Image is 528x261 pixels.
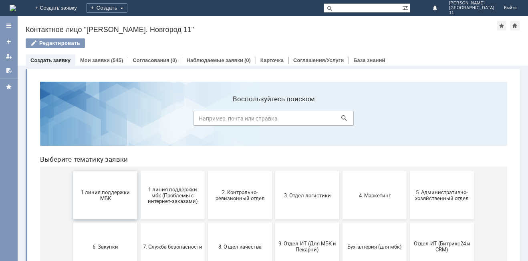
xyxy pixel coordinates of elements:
[174,147,238,195] button: 8. Отдел качества
[160,36,320,50] input: Например, почта или справка
[177,114,236,126] span: 2. Контрольно-ревизионный отдел
[244,57,251,63] div: (0)
[174,199,238,247] button: Франчайзинг
[309,199,373,247] button: [PERSON_NAME]. Услуги ИТ для МБК (оформляет L1)
[2,35,15,48] a: Создать заявку
[379,165,438,177] span: Отдел-ИТ (Битрикс24 и CRM)
[376,96,440,144] button: 5. Административно-хозяйственный отдел
[242,96,306,144] button: 3. Отдел логистики
[174,96,238,144] button: 2. Контрольно-ревизионный отдел
[40,147,104,195] button: 6. Закупки
[30,57,71,63] a: Создать заявку
[353,57,385,63] a: База знаний
[379,114,438,126] span: 5. Административно-хозяйственный отдел
[6,80,474,88] header: Выберите тематику заявки
[510,21,520,30] div: Сделать домашней страницей
[160,20,320,28] label: Воспользуйтесь поиском
[242,147,306,195] button: 9. Отдел-ИТ (Для МБК и Пекарни)
[244,117,303,123] span: 3. Отдел логистики
[10,5,16,11] a: Перейти на домашнюю страницу
[177,219,236,225] span: Франчайзинг
[379,219,438,225] span: не актуален
[260,57,284,63] a: Карточка
[107,96,171,144] button: 1 линия поддержки мбк (Проблемы с интернет-заказами)
[2,64,15,77] a: Мои согласования
[311,213,371,231] span: [PERSON_NAME]. Услуги ИТ для МБК (оформляет L1)
[40,96,104,144] button: 1 линия поддержки МБК
[109,219,169,225] span: Финансовый отдел
[311,117,371,123] span: 4. Маркетинг
[133,57,169,63] a: Согласования
[376,147,440,195] button: Отдел-ИТ (Битрикс24 и CRM)
[107,199,171,247] button: Финансовый отдел
[40,199,104,247] button: Отдел-ИТ (Офис)
[402,4,410,11] span: Расширенный поиск
[311,168,371,174] span: Бухгалтерия (для мбк)
[497,21,506,30] div: Добавить в избранное
[26,26,497,34] div: Контактное лицо "[PERSON_NAME]. Новгород 11"
[42,114,101,126] span: 1 линия поддержки МБК
[107,147,171,195] button: 7. Служба безопасности
[376,199,440,247] button: не актуален
[187,57,243,63] a: Наблюдаемые заявки
[42,219,101,225] span: Отдел-ИТ (Офис)
[42,168,101,174] span: 6. Закупки
[449,1,494,6] span: [PERSON_NAME]
[244,217,303,229] span: Это соглашение не активно!
[244,165,303,177] span: 9. Отдел-ИТ (Для МБК и Пекарни)
[80,57,110,63] a: Мои заявки
[449,10,494,15] span: 11
[293,57,344,63] a: Соглашения/Услуги
[109,111,169,129] span: 1 линия поддержки мбк (Проблемы с интернет-заказами)
[309,96,373,144] button: 4. Маркетинг
[10,5,16,11] img: logo
[242,199,306,247] button: Это соглашение не активно!
[109,168,169,174] span: 7. Служба безопасности
[171,57,177,63] div: (0)
[309,147,373,195] button: Бухгалтерия (для мбк)
[449,6,494,10] span: [GEOGRAPHIC_DATA]
[177,168,236,174] span: 8. Отдел качества
[2,50,15,62] a: Мои заявки
[111,57,123,63] div: (545)
[87,3,127,13] div: Создать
